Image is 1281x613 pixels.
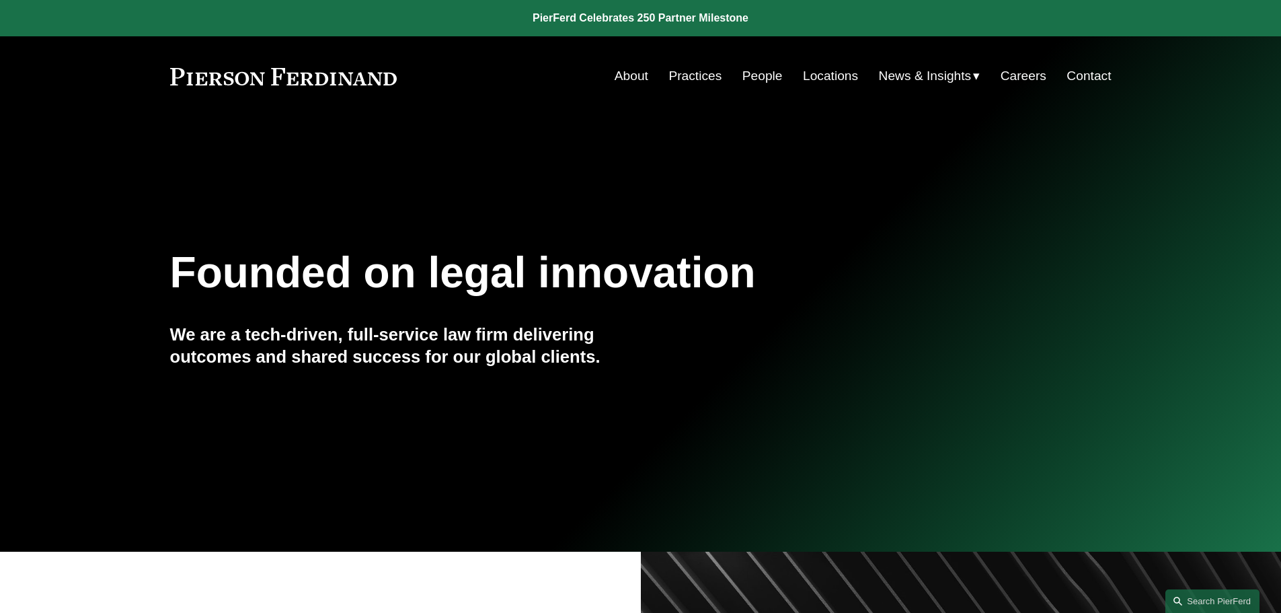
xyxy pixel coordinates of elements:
span: News & Insights [879,65,972,88]
a: Practices [668,63,722,89]
a: Careers [1001,63,1046,89]
a: Contact [1066,63,1111,89]
a: Search this site [1165,589,1259,613]
h1: Founded on legal innovation [170,248,955,297]
a: People [742,63,783,89]
h4: We are a tech-driven, full-service law firm delivering outcomes and shared success for our global... [170,324,641,367]
a: Locations [803,63,858,89]
a: About [615,63,648,89]
a: folder dropdown [879,63,980,89]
